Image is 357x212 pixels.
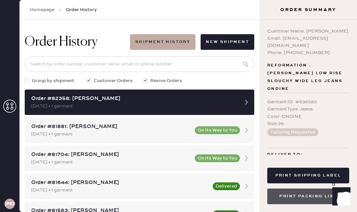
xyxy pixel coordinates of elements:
[5,202,15,206] h3: [PERSON_NAME]
[31,187,209,194] div: [DATE] • 1 garment
[213,182,240,190] button: Delivered
[31,95,236,103] div: Order #82358: [PERSON_NAME]
[326,183,354,211] iframe: Front Chat
[150,77,182,84] span: Revive Orders
[195,126,240,134] button: On Its Way to You
[31,151,191,159] div: Order #81704: [PERSON_NAME]
[32,77,74,84] span: Group by shipment
[195,154,240,162] button: On Its Way to You
[66,7,97,13] span: Order History
[267,120,349,127] div: Size : 26
[267,106,349,113] div: Garment Type : Jeans
[31,131,191,138] div: [DATE] • 1 garment
[25,34,98,50] h1: Order History
[25,56,254,72] input: Search by order number, customer name, email or phone number
[267,98,349,106] div: Garment ID : # 936583
[201,34,254,50] button: New Shipment
[31,123,191,131] div: Order #81881: [PERSON_NAME]
[259,7,357,13] h3: Order Summary
[31,103,236,110] div: [DATE] • 1 garment
[267,189,349,204] button: Print Packing List
[267,35,349,49] div: Email: [EMAIL_ADDRESS][DOMAIN_NAME]
[30,7,54,13] a: Homepage
[267,151,302,159] span: Deliver to:
[130,34,195,50] button: Shipment History
[267,128,318,136] button: Tailoring Requested
[31,179,209,187] div: Order #81644: [PERSON_NAME]
[267,28,349,35] div: Customer Name: [PERSON_NAME]
[267,49,349,56] div: Phone: [PHONE_NUMBER]
[267,62,349,93] span: Reformation - [PERSON_NAME] LOW RISE SLOUCHY WIDE LEG JEANS ONDINE
[31,159,191,166] div: [DATE] • 1 garment
[267,172,349,178] a: Print Shipping Label
[267,168,349,183] button: Print Shipping Label
[267,113,349,120] div: Color : ONDINE
[94,77,133,84] span: Customer Orders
